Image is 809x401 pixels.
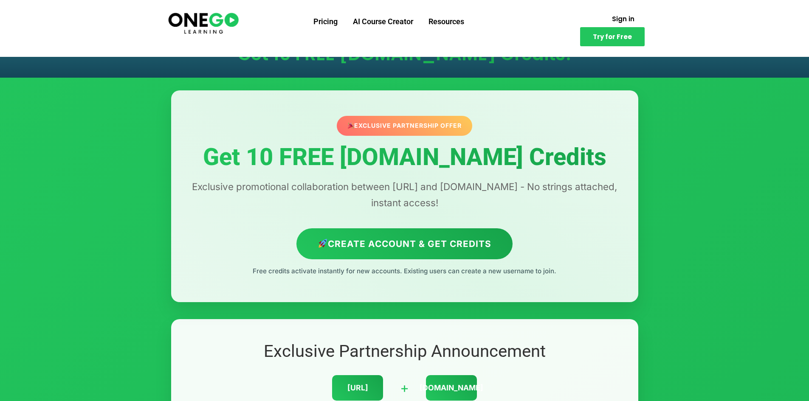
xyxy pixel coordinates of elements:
[580,27,645,46] a: Try for Free
[347,123,352,129] img: 🎉
[188,144,621,171] h1: Get 10 FREE [DOMAIN_NAME] Credits
[335,116,474,136] div: Exclusive Partnership Offer
[188,340,621,362] h2: Exclusive Partnership Announcement
[421,11,472,33] a: Resources
[319,239,327,248] img: 🚀
[612,16,634,22] span: Sign in
[306,11,345,33] a: Pricing
[188,266,621,277] p: Free credits activate instantly for new accounts. Existing users can create a new username to join.
[426,375,477,401] div: [DOMAIN_NAME]
[332,375,383,401] div: [URL]
[602,11,645,27] a: Sign in
[296,228,513,259] a: Create Account & Get Credits
[400,377,409,398] div: +
[345,11,421,33] a: AI Course Creator
[593,34,632,40] span: Try for Free
[188,179,621,211] p: Exclusive promotional collaboration between [URL] and [DOMAIN_NAME] - No strings attached, instan...
[180,45,630,63] h1: Get 10 FREE [DOMAIN_NAME] Credits!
